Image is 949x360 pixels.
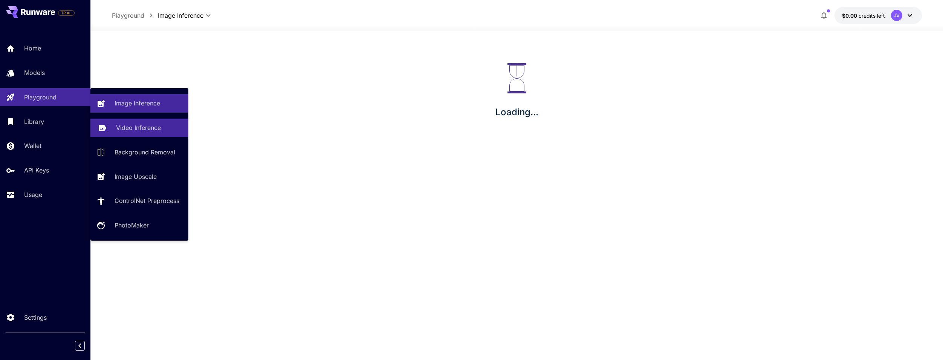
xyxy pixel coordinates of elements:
[90,119,188,137] a: Video Inference
[859,12,885,19] span: credits left
[891,10,902,21] div: JV
[58,10,74,16] span: TRIAL
[24,166,49,175] p: API Keys
[115,196,179,205] p: ControlNet Preprocess
[24,190,42,199] p: Usage
[90,216,188,235] a: PhotoMaker
[115,172,157,181] p: Image Upscale
[24,313,47,322] p: Settings
[58,8,75,17] span: Add your payment card to enable full platform functionality.
[842,12,859,19] span: $0.00
[90,143,188,162] a: Background Removal
[90,192,188,210] a: ControlNet Preprocess
[834,7,922,24] button: $0.00
[24,93,57,102] p: Playground
[90,167,188,186] a: Image Upscale
[75,341,85,351] button: Collapse sidebar
[842,12,885,20] div: $0.00
[115,221,149,230] p: PhotoMaker
[90,94,188,113] a: Image Inference
[112,11,158,20] nav: breadcrumb
[115,148,175,157] p: Background Removal
[495,105,538,119] p: Loading...
[115,99,160,108] p: Image Inference
[24,141,41,150] p: Wallet
[24,117,44,126] p: Library
[81,339,90,352] div: Collapse sidebar
[24,44,41,53] p: Home
[112,11,144,20] p: Playground
[24,68,45,77] p: Models
[158,11,203,20] span: Image Inference
[116,123,161,132] p: Video Inference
